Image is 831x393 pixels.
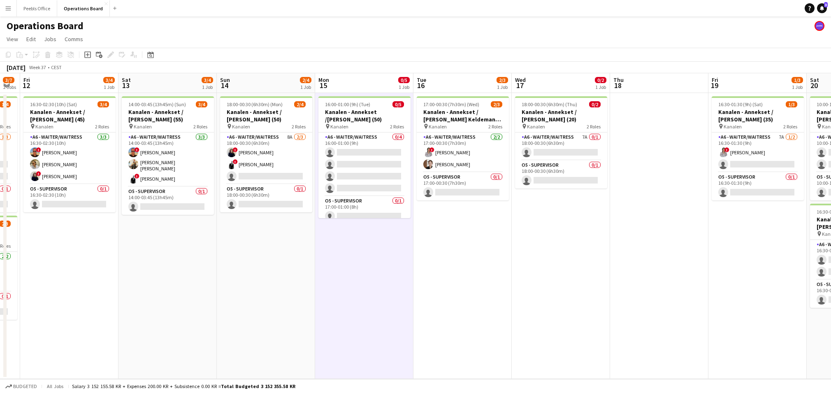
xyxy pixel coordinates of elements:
[824,2,828,7] span: 3
[61,34,86,44] a: Comms
[817,3,827,13] a: 3
[44,35,56,43] span: Jobs
[7,35,18,43] span: View
[72,383,295,389] div: Salary 3 152 155.58 KR + Expenses 200.00 KR + Subsistence 0.00 KR =
[815,21,824,31] app-user-avatar: Support Team
[17,0,57,16] button: Peebls Office
[57,0,110,16] button: Operations Board
[7,20,84,32] h1: Operations Board
[65,35,83,43] span: Comms
[7,63,26,72] div: [DATE]
[23,34,39,44] a: Edit
[221,383,295,389] span: Total Budgeted 3 152 355.58 KR
[4,382,38,391] button: Budgeted
[41,34,60,44] a: Jobs
[45,383,65,389] span: All jobs
[3,34,21,44] a: View
[51,64,62,70] div: CEST
[13,384,37,389] span: Budgeted
[27,64,48,70] span: Week 37
[26,35,36,43] span: Edit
